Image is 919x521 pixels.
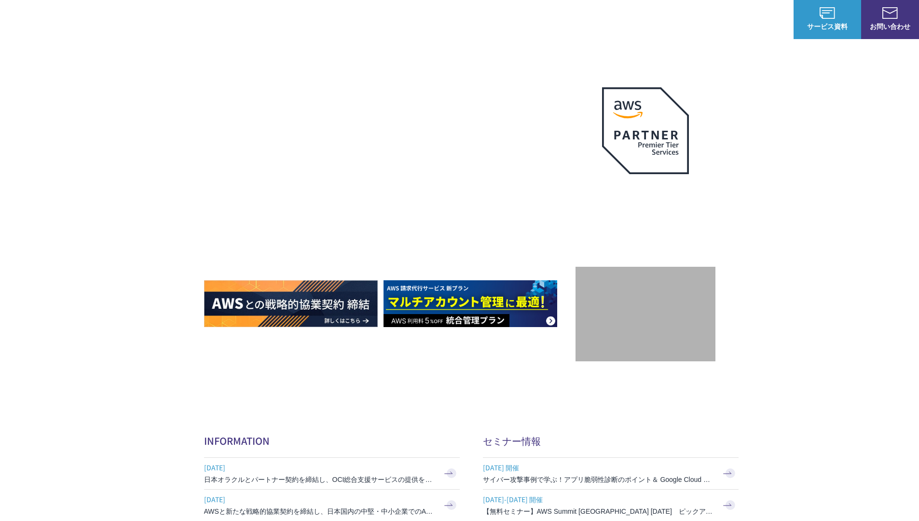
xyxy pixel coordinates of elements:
[483,460,714,475] span: [DATE] 開催
[204,458,460,489] a: [DATE] 日本オラクルとパートナー契約を締結し、OCI総合支援サービスの提供を開始
[204,490,460,521] a: [DATE] AWSと新たな戦略的協業契約を締結し、日本国内の中堅・中小企業でのAWS活用を加速
[384,280,557,327] img: AWS請求代行サービス 統合管理プラン
[483,475,714,484] h3: サイバー攻撃事例で学ぶ！アプリ脆弱性診断のポイント＆ Google Cloud セキュリティ対策
[502,14,539,25] p: サービス
[590,186,700,223] p: 最上位プレミアティア サービスパートナー
[14,8,181,31] a: AWS総合支援サービス C-Chorus NHN テコラスAWS総合支援サービス
[483,507,714,516] h3: 【無料セミナー】AWS Summit [GEOGRAPHIC_DATA] [DATE] ピックアップセッション
[204,159,576,251] h1: AWS ジャーニーの 成功を実現
[861,21,919,31] span: お問い合わせ
[204,280,378,327] img: AWSとの戦略的協業契約 締結
[602,87,689,174] img: AWSプレミアティアサービスパートナー
[204,475,436,484] h3: 日本オラクルとパートナー契約を締結し、OCI総合支援サービスの提供を開始
[204,434,460,448] h2: INFORMATION
[634,186,656,200] em: AWS
[483,458,739,489] a: [DATE] 開催 サイバー攻撃事例で学ぶ！アプリ脆弱性診断のポイント＆ Google Cloud セキュリティ対策
[820,7,835,19] img: AWS総合支援サービス C-Chorus サービス資料
[595,281,696,352] img: 契約件数
[204,507,436,516] h3: AWSと新たな戦略的協業契約を締結し、日本国内の中堅・中小企業でのAWS活用を加速
[483,434,739,448] h2: セミナー情報
[111,9,181,29] span: NHN テコラス AWS総合支援サービス
[204,460,436,475] span: [DATE]
[483,492,714,507] span: [DATE]-[DATE] 開催
[757,14,784,25] a: ログイン
[655,14,682,25] a: 導入事例
[460,14,483,25] p: 強み
[204,107,576,149] p: AWSの導入からコスト削減、 構成・運用の最適化からデータ活用まで 規模や業種業態を問わない マネージドサービスで
[558,14,635,25] p: 業種別ソリューション
[701,14,738,25] p: ナレッジ
[483,490,739,521] a: [DATE]-[DATE] 開催 【無料セミナー】AWS Summit [GEOGRAPHIC_DATA] [DATE] ピックアップセッション
[882,7,898,19] img: お問い合わせ
[794,21,861,31] span: サービス資料
[204,492,436,507] span: [DATE]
